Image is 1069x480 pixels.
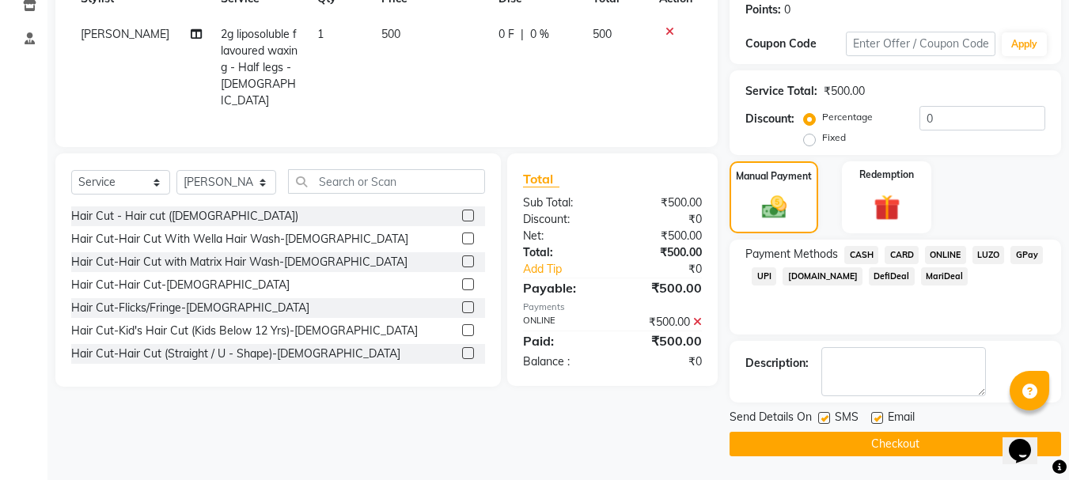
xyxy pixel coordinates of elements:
div: Discount: [511,211,612,228]
div: ₹0 [612,353,714,370]
div: Service Total: [745,83,817,100]
div: Hair Cut-Flicks/Fringe-[DEMOGRAPHIC_DATA] [71,300,309,316]
div: Hair Cut-Kid's Hair Cut (Kids Below 12 Yrs)-[DEMOGRAPHIC_DATA] [71,323,418,339]
div: Payments [523,300,702,314]
span: [DOMAIN_NAME] [783,267,862,285]
span: 500 [593,27,612,41]
span: Total [523,171,559,187]
label: Fixed [822,130,846,145]
span: 500 [381,27,400,41]
div: Hair Cut - Hair cut ([DEMOGRAPHIC_DATA]) [71,208,298,225]
input: Enter Offer / Coupon Code [846,32,995,56]
div: Total: [511,244,612,261]
div: ₹500.00 [612,228,714,244]
iframe: chat widget [1003,417,1053,464]
span: 2g liposoluble flavoured waxing - Half legs - [DEMOGRAPHIC_DATA] [221,27,298,108]
label: Redemption [859,168,914,182]
span: LUZO [972,246,1005,264]
div: Hair Cut-Hair Cut with Matrix Hair Wash-[DEMOGRAPHIC_DATA] [71,254,408,270]
div: ₹500.00 [612,331,714,350]
div: ₹500.00 [824,83,865,100]
span: Payment Methods [745,246,838,263]
div: Hair Cut-Hair Cut With Wella Hair Wash-[DEMOGRAPHIC_DATA] [71,231,408,248]
span: MariDeal [921,267,969,285]
div: ₹500.00 [612,244,714,261]
img: _gift.svg [866,191,908,224]
div: Points: [745,2,781,18]
div: Net: [511,228,612,244]
div: Discount: [745,111,794,127]
input: Search or Scan [288,169,485,194]
button: Apply [1002,32,1047,56]
span: | [521,26,524,43]
span: Email [888,409,915,429]
span: 0 % [530,26,549,43]
div: Paid: [511,331,612,350]
div: Sub Total: [511,195,612,211]
div: Payable: [511,278,612,297]
span: ONLINE [925,246,966,264]
span: CASH [844,246,878,264]
div: Hair Cut-Hair Cut-[DEMOGRAPHIC_DATA] [71,277,290,293]
label: Percentage [822,110,873,124]
span: SMS [835,409,859,429]
div: ONLINE [511,314,612,331]
span: GPay [1010,246,1043,264]
div: ₹500.00 [612,314,714,331]
a: Add Tip [511,261,629,278]
div: ₹0 [630,261,715,278]
span: Send Details On [730,409,812,429]
div: Balance : [511,353,612,370]
div: Coupon Code [745,36,845,52]
span: [PERSON_NAME] [81,27,169,41]
span: UPI [752,267,776,285]
span: 0 F [498,26,514,43]
div: Description: [745,355,809,372]
img: _cash.svg [754,193,794,221]
span: 1 [317,27,324,41]
button: Checkout [730,432,1061,456]
label: Manual Payment [736,169,812,183]
span: CARD [885,246,919,264]
div: Hair Cut-Hair Cut (Straight / U - Shape)-[DEMOGRAPHIC_DATA] [71,346,400,362]
span: DefiDeal [869,267,915,285]
div: ₹0 [612,211,714,228]
div: ₹500.00 [612,195,714,211]
div: 0 [784,2,790,18]
div: ₹500.00 [612,278,714,297]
